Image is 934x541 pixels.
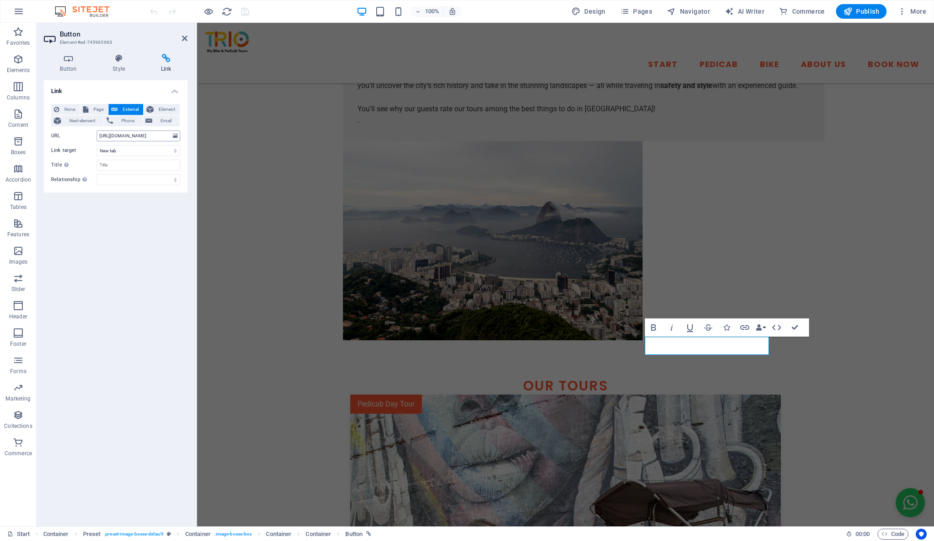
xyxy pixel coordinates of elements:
span: Click to select. Double-click to edit [306,529,331,540]
span: AI Writer [725,7,764,16]
i: This element is a customizable preset [167,531,171,536]
span: Email [155,115,177,126]
span: Element [156,104,177,115]
p: Elements [7,67,30,74]
input: URL... [97,130,180,141]
label: Relationship [51,174,97,185]
input: Title [97,160,180,171]
i: On resize automatically adjust zoom level to fit chosen device. [448,7,457,16]
span: More [898,7,926,16]
span: Next element [64,115,101,126]
span: Design [571,7,606,16]
button: Data Bindings [754,318,767,337]
button: Pages [617,4,656,19]
span: Navigator [667,7,710,16]
span: Click to select. Double-click to edit [266,529,291,540]
label: Link target [51,145,97,156]
button: HTML [768,318,785,337]
button: Click here to leave preview mode and continue editing [203,6,214,17]
button: Underline (Ctrl+U) [681,318,699,337]
p: Accordion [5,176,31,183]
button: Email [143,115,180,126]
p: Columns [7,94,30,101]
button: Navigator [663,4,714,19]
span: Code [882,529,904,540]
button: Strikethrough [700,318,717,337]
p: Header [9,313,27,320]
p: Collections [4,422,32,430]
i: This element is linked [366,531,371,536]
p: Tables [10,203,26,211]
a: Click to cancel selection. Double-click to open Pages [7,529,30,540]
span: : [862,531,863,537]
p: Commerce [5,450,32,457]
h3: Element #ed-745965663 [60,38,169,47]
label: Title [51,160,97,171]
button: reload [221,6,232,17]
button: Commerce [775,4,829,19]
button: Open chat window [699,465,728,494]
span: Phone [116,115,140,126]
button: More [894,4,930,19]
span: . preset-image-boxes-default [104,529,163,540]
span: Pages [620,7,652,16]
h4: Link [145,54,187,73]
span: Publish [843,7,879,16]
button: Bold (Ctrl+B) [645,318,662,337]
button: Icons [718,318,735,337]
h6: 100% [425,6,439,17]
span: Click to select. Double-click to edit [345,529,363,540]
button: Link [736,318,753,337]
img: Editor Logo [52,6,121,17]
button: Element [144,104,180,115]
button: Phone [104,115,143,126]
p: Boxes [11,149,26,156]
i: Reload page [222,6,232,17]
span: Commerce [779,7,825,16]
button: None [51,104,80,115]
button: Page [80,104,108,115]
h2: Button [60,30,187,38]
p: Footer [10,340,26,348]
span: . image-boxes-box [214,529,252,540]
button: Confirm (Ctrl+⏎) [786,318,804,337]
button: Italic (Ctrl+I) [663,318,680,337]
span: Page [91,104,105,115]
button: 100% [411,6,443,17]
span: 00 00 [856,529,870,540]
h4: Style [97,54,145,73]
span: Click to select. Double-click to edit [185,529,211,540]
p: Favorites [6,39,30,47]
button: External [109,104,143,115]
button: Code [877,529,908,540]
span: None [62,104,77,115]
span: External [120,104,140,115]
p: Slider [11,286,26,293]
span: Click to select. Double-click to edit [43,529,69,540]
p: Forms [10,368,26,375]
p: Content [8,121,28,129]
p: Features [7,231,29,238]
button: Design [568,4,609,19]
button: AI Writer [721,4,768,19]
h6: Session time [846,529,870,540]
label: URL [51,130,97,141]
nav: breadcrumb [43,529,371,540]
span: Click to select. Double-click to edit [83,529,101,540]
p: Images [9,258,28,265]
h4: Link [44,80,187,97]
div: Design (Ctrl+Alt+Y) [568,4,609,19]
button: Usercentrics [916,529,927,540]
button: Publish [836,4,887,19]
h4: Button [44,54,97,73]
p: Marketing [5,395,31,402]
button: Next element [51,115,104,126]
